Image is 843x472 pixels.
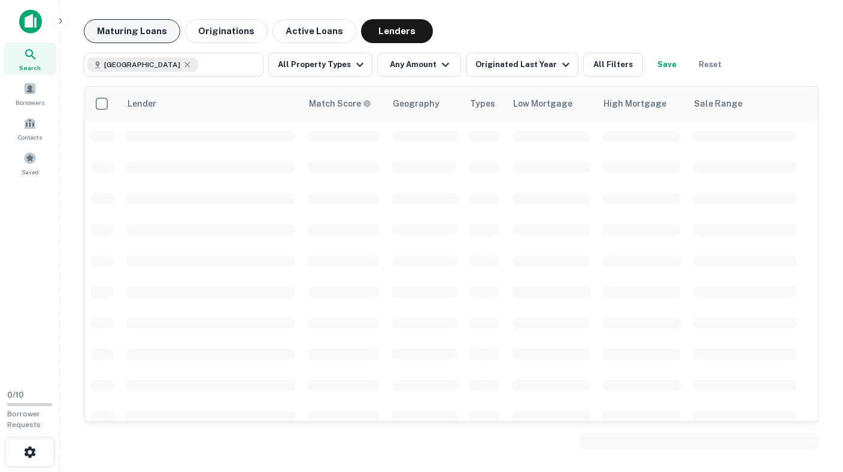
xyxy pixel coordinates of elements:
th: Low Mortgage [506,87,596,120]
button: All Filters [583,53,643,77]
button: Maturing Loans [84,19,180,43]
div: Capitalize uses an advanced AI algorithm to match your search with the best lender. The match sco... [309,97,371,110]
div: Originated Last Year [475,58,573,72]
a: Saved [4,147,56,179]
span: Borrowers [16,98,44,107]
button: Active Loans [272,19,356,43]
th: High Mortgage [596,87,687,120]
span: [GEOGRAPHIC_DATA] [104,59,180,70]
th: Sale Range [687,87,803,120]
span: Saved [22,167,39,177]
a: Search [4,43,56,75]
iframe: Chat Widget [783,376,843,434]
h6: Match Score [309,97,369,110]
div: Low Mortgage [513,96,572,111]
img: capitalize-icon.png [19,10,42,34]
th: Lender [120,87,301,120]
button: Any Amount [377,53,461,77]
button: Reset [691,53,729,77]
div: Geography [393,96,439,111]
button: Save your search to get updates of matches that match your search criteria. [648,53,686,77]
a: Contacts [4,112,56,144]
th: Capitalize uses an advanced AI algorithm to match your search with the best lender. The match sco... [302,87,386,120]
button: All Property Types [268,53,372,77]
div: Types [470,96,495,111]
div: Lender [128,96,156,111]
a: Borrowers [4,77,56,110]
div: High Mortgage [604,96,666,111]
button: Originated Last Year [466,53,578,77]
th: Geography [386,87,463,120]
span: 0 / 10 [7,391,24,400]
button: Originations [185,19,268,43]
span: Borrower Requests [7,410,41,429]
span: Search [19,63,41,72]
button: Lenders [361,19,433,43]
span: Contacts [18,132,42,142]
div: Sale Range [694,96,742,111]
th: Types [463,87,505,120]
